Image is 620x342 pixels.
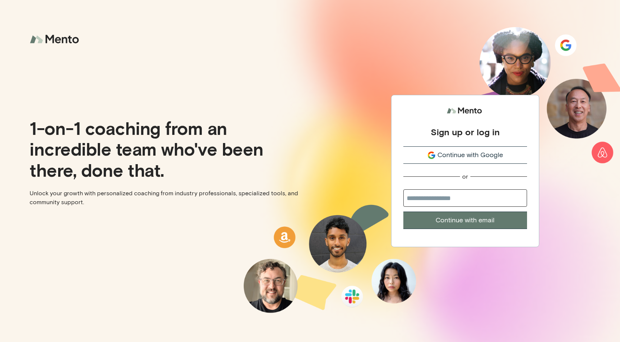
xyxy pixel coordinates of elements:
span: Continue with Google [437,150,503,160]
img: logo.svg [447,104,484,118]
div: Sign up or log in [431,126,500,137]
img: logo [30,30,81,49]
p: 1-on-1 coaching from an incredible team who've been there, done that. [30,117,304,180]
button: Continue with Google [403,146,527,164]
p: Unlock your growth with personalized coaching from industry professionals, specialized tools, and... [30,189,304,207]
button: Continue with email [403,212,527,229]
div: or [462,173,468,180]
